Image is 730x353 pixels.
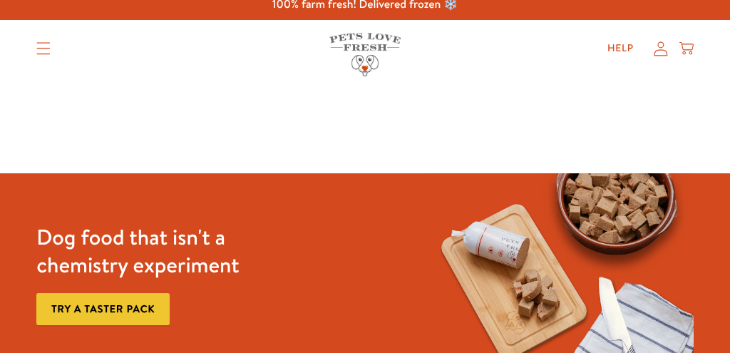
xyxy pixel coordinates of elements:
[596,34,645,63] a: Help
[25,31,62,66] summary: Translation missing: en.sections.header.menu
[36,223,304,279] h3: Dog food that isn't a chemistry experiment
[329,33,401,76] img: Pets Love Fresh
[36,293,170,325] a: Try a taster pack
